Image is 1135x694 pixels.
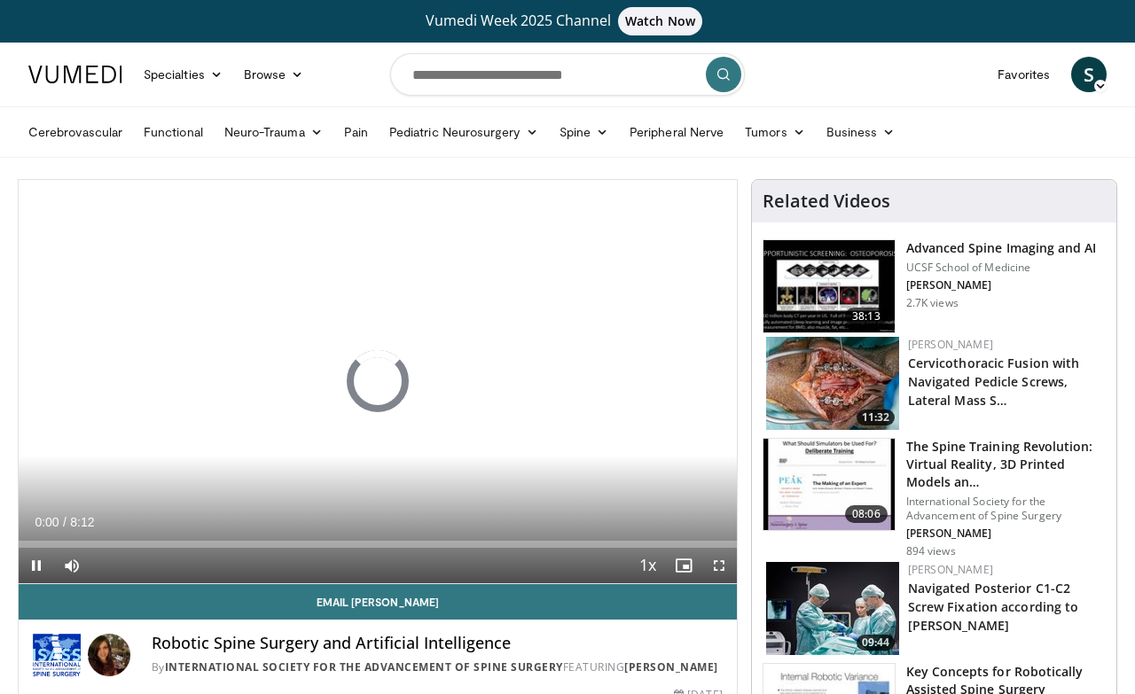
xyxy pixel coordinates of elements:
div: By FEATURING [152,659,723,675]
button: Playback Rate [630,548,666,583]
a: Cerebrovascular [18,114,133,150]
a: International Society for the Advancement of Spine Surgery [165,659,563,675]
span: 0:00 [35,515,59,529]
a: [PERSON_NAME] [908,562,993,577]
span: 08:06 [845,505,888,523]
p: UCSF School of Medicine [906,261,1097,275]
a: 38:13 Advanced Spine Imaging and AI UCSF School of Medicine [PERSON_NAME] 2.7K views [763,239,1106,333]
a: Pediatric Neurosurgery [379,114,549,150]
a: Favorites [987,57,1061,92]
img: 48a1d132-3602-4e24-8cc1-5313d187402b.jpg.150x105_q85_crop-smart_upscale.jpg [766,337,899,430]
a: Business [816,114,906,150]
a: Navigated Posterior C1-C2 Screw Fixation according to [PERSON_NAME] [908,580,1079,634]
img: 9a5d8e20-224f-41a7-be8c-8fa596e4f60f.150x105_q85_crop-smart_upscale.jpg [763,439,895,531]
span: 38:13 [845,308,888,325]
button: Enable picture-in-picture mode [666,548,701,583]
p: 894 views [906,544,956,558]
button: Pause [19,548,54,583]
p: 2.7K views [906,296,959,310]
video-js: Video Player [19,180,737,584]
span: 09:44 [857,635,895,651]
a: 11:32 [766,337,899,430]
a: Functional [133,114,214,150]
span: 11:32 [857,409,895,425]
h3: Advanced Spine Imaging and AI [906,239,1097,257]
span: Watch Now [618,7,702,35]
div: Progress Bar [19,541,737,548]
a: Specialties [133,57,233,92]
button: Mute [54,548,90,583]
a: Spine [549,114,619,150]
a: S [1071,57,1107,92]
a: Pain [333,114,379,150]
h3: The Spine Training Revolution: Virtual Reality, 3D Printed Models an… [906,438,1106,491]
a: Neuro-Trauma [214,114,333,150]
h4: Robotic Spine Surgery and Artificial Intelligence [152,634,723,653]
span: / [63,515,67,529]
img: 14c2e441-0343-4af7-a441-cf6cc92191f7.jpg.150x105_q85_crop-smart_upscale.jpg [766,562,899,655]
h4: Related Videos [763,191,890,212]
a: Email [PERSON_NAME] [19,584,737,620]
a: 09:44 [766,562,899,655]
a: Cervicothoracic Fusion with Navigated Pedicle Screws, Lateral Mass S… [908,355,1080,409]
a: 08:06 The Spine Training Revolution: Virtual Reality, 3D Printed Models an… International Society... [763,438,1106,558]
span: 8:12 [70,515,94,529]
input: Search topics, interventions [390,53,745,96]
a: [PERSON_NAME] [908,337,993,352]
a: Browse [233,57,315,92]
a: Vumedi Week 2025 ChannelWatch Now [31,7,1104,35]
img: VuMedi Logo [28,66,122,83]
p: [PERSON_NAME] [906,526,1106,541]
button: Fullscreen [701,548,737,583]
img: Avatar [88,634,130,676]
a: Tumors [734,114,816,150]
p: International Society for the Advancement of Spine Surgery [906,495,1106,523]
img: 6b20b019-4137-448d-985c-834860bb6a08.150x105_q85_crop-smart_upscale.jpg [763,240,895,332]
a: [PERSON_NAME] [624,659,718,675]
a: Peripheral Nerve [619,114,734,150]
p: [PERSON_NAME] [906,278,1097,292]
img: International Society for the Advancement of Spine Surgery [33,634,81,676]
